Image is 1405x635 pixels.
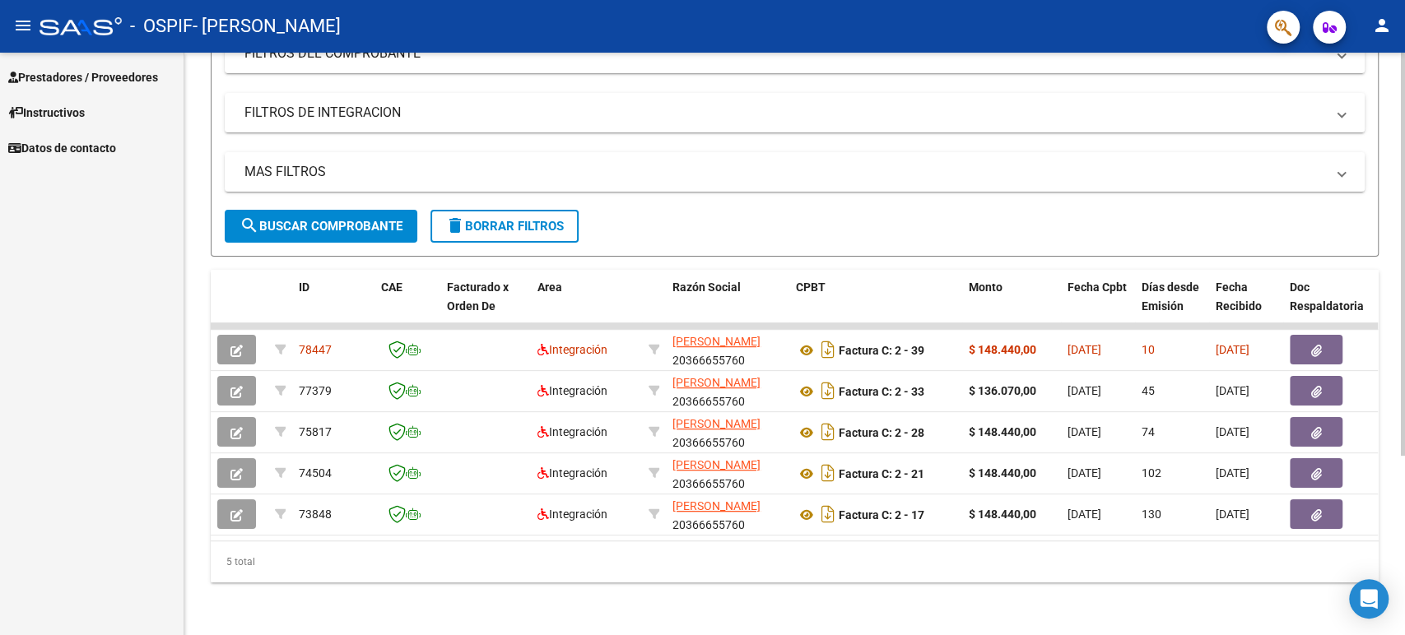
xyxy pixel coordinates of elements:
[1216,425,1249,438] span: [DATE]
[299,384,332,397] span: 77379
[1142,280,1199,313] span: Días desde Emisión
[211,541,1379,582] div: 5 total
[817,501,839,527] i: Descargar documento
[962,270,1061,342] datatable-header-cell: Monto
[969,508,1036,521] strong: $ 148.440,00
[299,466,332,480] span: 74504
[1068,466,1101,480] span: [DATE]
[672,335,761,348] span: [PERSON_NAME]
[1135,270,1209,342] datatable-header-cell: Días desde Emisión
[1142,508,1161,521] span: 130
[244,163,1325,181] mat-panel-title: MAS FILTROS
[299,280,309,294] span: ID
[1068,343,1101,356] span: [DATE]
[672,417,761,430] span: [PERSON_NAME]
[1216,466,1249,480] span: [DATE]
[445,216,465,235] mat-icon: delete
[817,460,839,486] i: Descargar documento
[672,497,783,531] div: 20366655760
[537,343,607,356] span: Integración
[240,219,402,234] span: Buscar Comprobante
[672,373,783,408] div: 20366655760
[244,104,1325,122] mat-panel-title: FILTROS DE INTEGRACION
[447,280,509,313] span: Facturado x Orden De
[1349,579,1389,619] div: Open Intercom Messenger
[1068,384,1101,397] span: [DATE]
[299,508,332,521] span: 73848
[817,378,839,404] i: Descargar documento
[244,44,1325,63] mat-panel-title: FILTROS DEL COMPROBANTE
[839,467,924,480] strong: Factura C: 2 - 21
[130,8,193,44] span: - OSPIF
[537,384,607,397] span: Integración
[969,466,1036,480] strong: $ 148.440,00
[672,458,761,471] span: [PERSON_NAME]
[1142,425,1155,438] span: 74
[440,270,531,342] datatable-header-cell: Facturado x Orden De
[1142,343,1155,356] span: 10
[375,270,440,342] datatable-header-cell: CAE
[672,332,783,367] div: 20366655760
[817,419,839,445] i: Descargar documento
[1142,384,1155,397] span: 45
[1068,508,1101,521] span: [DATE]
[839,344,924,357] strong: Factura C: 2 - 39
[1290,280,1364,313] span: Doc Respaldatoria
[666,270,789,342] datatable-header-cell: Razón Social
[1068,425,1101,438] span: [DATE]
[240,216,259,235] mat-icon: search
[531,270,642,342] datatable-header-cell: Area
[537,508,607,521] span: Integración
[672,415,783,449] div: 20366655760
[193,8,341,44] span: - [PERSON_NAME]
[299,343,332,356] span: 78447
[8,68,158,86] span: Prestadores / Proveedores
[13,16,33,35] mat-icon: menu
[430,210,579,243] button: Borrar Filtros
[672,456,783,490] div: 20366655760
[381,280,402,294] span: CAE
[225,152,1365,192] mat-expansion-panel-header: MAS FILTROS
[672,499,761,512] span: [PERSON_NAME]
[1216,384,1249,397] span: [DATE]
[1283,270,1382,342] datatable-header-cell: Doc Respaldatoria
[299,425,332,438] span: 75817
[1216,280,1262,313] span: Fecha Recibido
[8,104,85,122] span: Instructivos
[789,270,962,342] datatable-header-cell: CPBT
[1061,270,1135,342] datatable-header-cell: Fecha Cpbt
[292,270,375,342] datatable-header-cell: ID
[672,376,761,389] span: [PERSON_NAME]
[1216,508,1249,521] span: [DATE]
[225,93,1365,132] mat-expansion-panel-header: FILTROS DE INTEGRACION
[1068,280,1127,294] span: Fecha Cpbt
[969,425,1036,438] strong: $ 148.440,00
[8,139,116,157] span: Datos de contacto
[969,280,1003,294] span: Monto
[537,425,607,438] span: Integración
[1372,16,1392,35] mat-icon: person
[839,385,924,398] strong: Factura C: 2 - 33
[1216,343,1249,356] span: [DATE]
[839,508,924,521] strong: Factura C: 2 - 17
[537,466,607,480] span: Integración
[225,210,417,243] button: Buscar Comprobante
[817,336,839,363] i: Descargar documento
[225,34,1365,73] mat-expansion-panel-header: FILTROS DEL COMPROBANTE
[1209,270,1283,342] datatable-header-cell: Fecha Recibido
[445,219,564,234] span: Borrar Filtros
[796,280,826,294] span: CPBT
[969,384,1036,397] strong: $ 136.070,00
[969,343,1036,356] strong: $ 148.440,00
[1142,466,1161,480] span: 102
[537,280,562,294] span: Area
[839,426,924,439] strong: Factura C: 2 - 28
[672,280,741,294] span: Razón Social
